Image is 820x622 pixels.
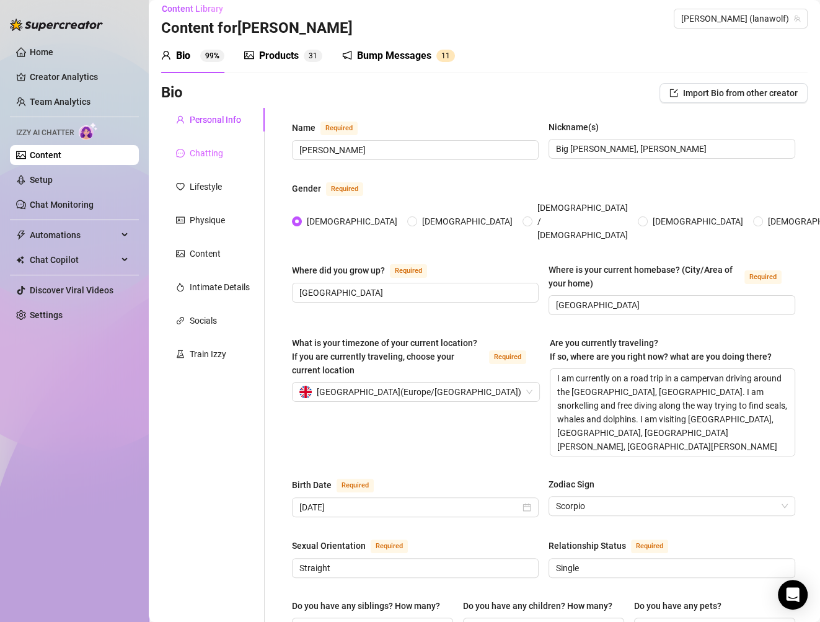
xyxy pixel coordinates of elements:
a: Chat Monitoring [30,200,94,210]
input: Name [299,143,529,157]
span: 1 [313,51,317,60]
label: Do you have any pets? [634,599,730,613]
span: Required [371,540,408,553]
span: [DEMOGRAPHIC_DATA] / [DEMOGRAPHIC_DATA] [532,201,633,242]
label: Where did you grow up? [292,263,441,278]
h3: Content for [PERSON_NAME] [161,19,353,38]
span: fire [176,283,185,291]
div: Socials [190,314,217,327]
div: Bio [176,48,190,63]
div: Where is your current homebase? (City/Area of your home) [549,263,739,290]
div: Gender [292,182,321,195]
div: Sexual Orientation [292,539,366,553]
a: Creator Analytics [30,67,129,87]
span: Required [326,182,363,196]
label: Sexual Orientation [292,538,421,553]
label: Do you have any siblings? How many? [292,599,449,613]
div: Lifestyle [190,180,222,193]
span: Required [320,122,358,135]
div: Zodiac Sign [549,478,594,491]
span: experiment [176,350,185,358]
label: Name [292,120,371,135]
div: Personal Info [190,113,241,127]
a: Team Analytics [30,97,90,107]
div: Train Izzy [190,347,226,361]
span: notification [342,50,352,60]
span: Required [744,270,782,284]
span: picture [176,249,185,258]
span: message [176,149,185,158]
span: heart [176,182,185,191]
span: Chat Copilot [30,250,118,270]
div: Relationship Status [549,539,626,553]
span: Required [337,479,374,492]
span: [DEMOGRAPHIC_DATA] [648,215,748,228]
div: Do you have any children? How many? [463,599,612,613]
textarea: I am currently on a road trip in a campervan driving around the [GEOGRAPHIC_DATA], [GEOGRAPHIC_DA... [550,369,795,456]
img: Chat Copilot [16,255,24,264]
img: gb [299,386,312,398]
span: [GEOGRAPHIC_DATA] ( Europe/[GEOGRAPHIC_DATA] ) [317,383,521,401]
a: Settings [30,310,63,320]
span: 3 [309,51,313,60]
span: team [793,15,801,22]
span: idcard [176,216,185,224]
img: logo-BBDzfeDw.svg [10,19,103,31]
span: Are you currently traveling? If so, where are you right now? what are you doing there? [550,338,772,362]
label: Where is your current homebase? (City/Area of your home) [549,263,795,290]
span: Import Bio from other creator [683,88,798,98]
div: Where did you grow up? [292,264,385,277]
img: AI Chatter [79,122,98,140]
span: [DEMOGRAPHIC_DATA] [417,215,518,228]
div: Do you have any siblings? How many? [292,599,440,613]
label: Do you have any children? How many? [463,599,621,613]
span: What is your timezone of your current location? If you are currently traveling, choose your curre... [292,338,477,375]
span: Content Library [162,4,223,14]
input: Where did you grow up? [299,286,529,300]
sup: 11 [436,50,455,62]
input: Sexual Orientation [299,561,529,575]
a: Discover Viral Videos [30,285,113,295]
input: Birth Date [299,500,520,514]
span: [DEMOGRAPHIC_DATA] [302,215,402,228]
a: Setup [30,175,53,185]
input: Nickname(s) [556,142,785,156]
span: import [669,89,678,97]
div: Open Intercom Messenger [778,580,808,610]
input: Where is your current homebase? (City/Area of your home) [556,298,785,312]
span: 1 [441,51,446,60]
span: 1 [446,51,450,60]
span: Required [631,540,668,553]
span: Required [489,350,526,364]
div: Intimate Details [190,280,250,294]
div: Products [259,48,299,63]
input: Relationship Status [556,561,785,575]
span: picture [244,50,254,60]
span: user [161,50,171,60]
div: Do you have any pets? [634,599,721,613]
span: Scorpio [556,497,788,515]
div: Birth Date [292,478,332,492]
button: Import Bio from other creator [659,83,808,103]
div: Bump Messages [357,48,431,63]
span: Izzy AI Chatter [16,127,74,139]
sup: 31 [304,50,322,62]
h3: Bio [161,83,183,103]
div: Chatting [190,146,223,160]
span: thunderbolt [16,230,26,240]
label: Zodiac Sign [549,478,603,491]
div: Physique [190,213,225,227]
div: Name [292,121,315,135]
div: Nickname(s) [549,120,599,134]
span: Required [390,264,427,278]
span: Lana Wolf (lanawolf) [681,9,800,28]
sup: 99% [200,50,224,62]
span: user [176,115,185,124]
div: Content [190,247,221,260]
label: Relationship Status [549,538,682,553]
label: Nickname(s) [549,120,607,134]
a: Content [30,150,61,160]
a: Home [30,47,53,57]
label: Birth Date [292,478,387,492]
label: Gender [292,181,377,196]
